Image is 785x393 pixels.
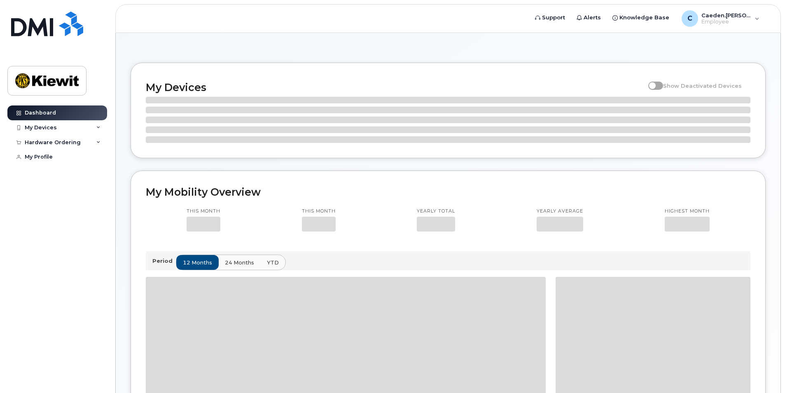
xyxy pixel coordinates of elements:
[146,186,750,198] h2: My Mobility Overview
[225,259,254,267] span: 24 months
[665,208,710,215] p: Highest month
[537,208,583,215] p: Yearly average
[146,81,644,94] h2: My Devices
[302,208,336,215] p: This month
[663,82,742,89] span: Show Deactivated Devices
[187,208,220,215] p: This month
[267,259,279,267] span: YTD
[417,208,455,215] p: Yearly total
[152,257,176,265] p: Period
[648,78,655,84] input: Show Deactivated Devices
